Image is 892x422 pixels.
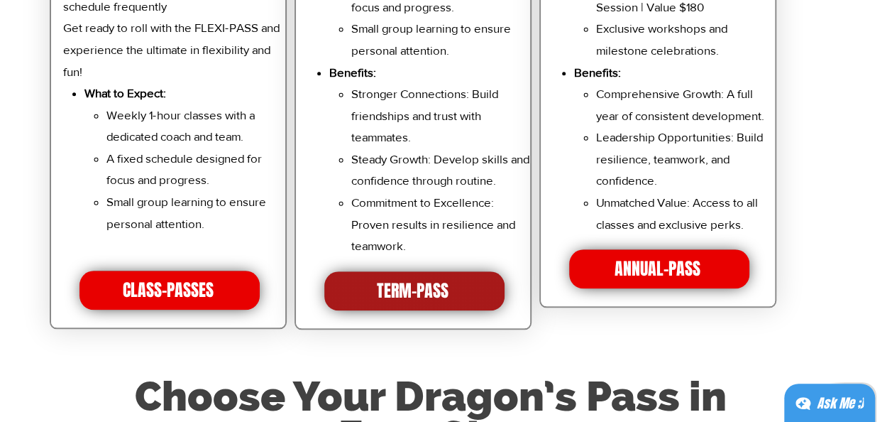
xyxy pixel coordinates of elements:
p: Stronger Connections: Build friendships and trust with teammates. [351,83,531,148]
a: CLASS-PASSES [79,271,260,310]
div: Ask Me ;) [817,394,864,413]
p: A fixed schedule designed for focus and progress. [106,148,286,191]
p: Unmatched Value: Access to all classes and exclusive perks. [596,192,776,235]
p: Comprehensive Growth: A full year of consistent development. [596,83,776,126]
p: Leadership Opportunities: Build resilience, teamwork, and confidence. [596,126,776,192]
span: Benefits: [574,65,621,79]
p: Get ready to roll with the FLEXI-PASS and experience the ultimate in flexibility and fun! [63,17,286,82]
span: ANNUAL-PASS [615,257,700,281]
span: TERM-PASS [377,279,448,303]
a: ANNUAL-PASS [569,249,749,288]
span: CLASS-PASSES [123,278,214,303]
p: Small group learning to ensure personal attention. [106,191,286,256]
p: Steady Growth: Develop skills and confidence through routine. [351,148,531,192]
p: Commitment to Excellence: Proven results in resilience and teamwork. [351,192,531,257]
span: What to Expect: [84,86,166,99]
span: Benefits: [329,65,376,79]
p: Exclusive workshops and milestone celebrations. [596,18,776,61]
p: Small group learning to ensure personal attention. [351,18,531,61]
a: TERM-PASS [324,271,505,310]
p: Weekly 1-hour classes with a dedicated coach and team. [106,104,286,148]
